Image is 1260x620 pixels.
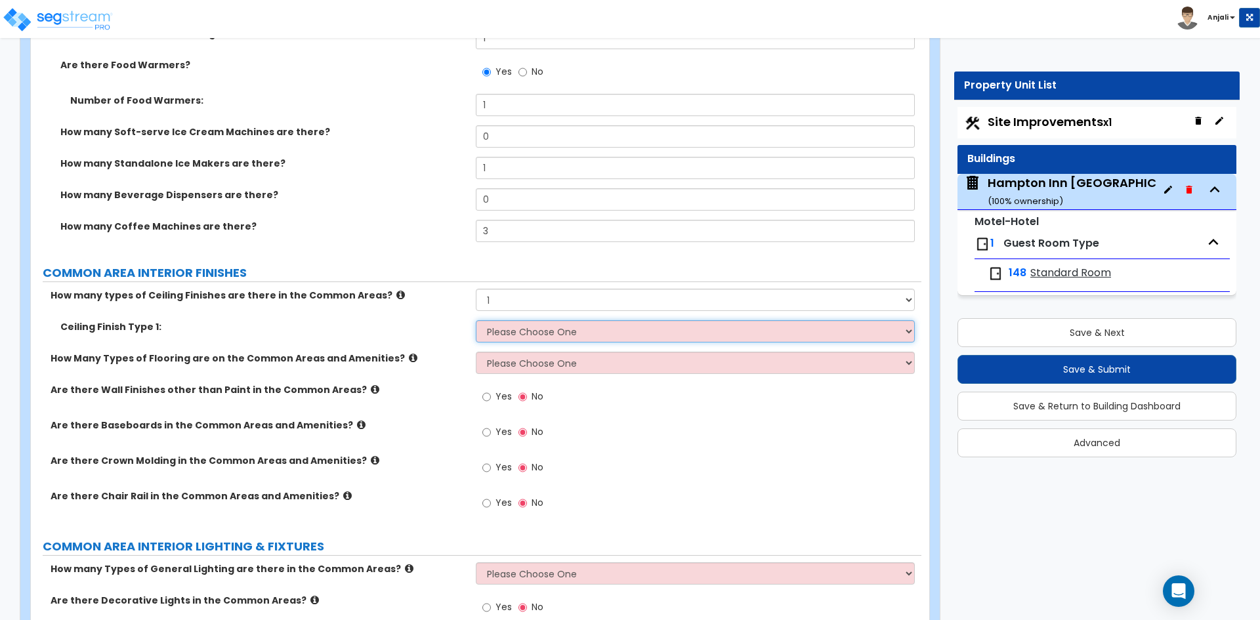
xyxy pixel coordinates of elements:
[495,390,512,403] span: Yes
[51,454,466,467] label: Are there Crown Molding in the Common Areas and Amenities?
[495,65,512,78] span: Yes
[43,264,921,281] label: COMMON AREA INTERIOR FINISHES
[371,455,379,465] i: click for more info!
[957,392,1236,421] button: Save & Return to Building Dashboard
[60,320,466,333] label: Ceiling Finish Type 1:
[1003,236,1099,251] span: Guest Room Type
[518,600,527,615] input: No
[1009,266,1026,281] span: 148
[1103,115,1112,129] small: x1
[964,78,1230,93] div: Property Unit List
[60,188,466,201] label: How many Beverage Dispensers are there?
[1030,266,1111,281] span: Standard Room
[495,461,512,474] span: Yes
[51,289,466,302] label: How many types of Ceiling Finishes are there in the Common Areas?
[70,94,466,107] label: Number of Food Warmers:
[60,58,466,72] label: Are there Food Warmers?
[482,461,491,475] input: Yes
[51,419,466,432] label: Are there Baseboards in the Common Areas and Amenities?
[482,390,491,404] input: Yes
[51,489,466,503] label: Are there Chair Rail in the Common Areas and Amenities?
[964,175,981,192] img: building.svg
[310,595,319,605] i: click for more info!
[532,425,543,438] span: No
[357,420,366,430] i: click for more info!
[2,7,114,33] img: logo_pro_r.png
[1163,575,1194,607] div: Open Intercom Messenger
[51,594,466,607] label: Are there Decorative Lights in the Common Areas?
[957,355,1236,384] button: Save & Submit
[967,152,1227,167] div: Buildings
[482,425,491,440] input: Yes
[405,564,413,573] i: click for more info!
[1176,7,1199,30] img: avatar.png
[371,384,379,394] i: click for more info!
[495,496,512,509] span: Yes
[988,195,1063,207] small: ( 100 % ownership)
[495,600,512,613] span: Yes
[51,352,466,365] label: How Many Types of Flooring are on the Common Areas and Amenities?
[518,390,527,404] input: No
[60,125,466,138] label: How many Soft-serve Ice Cream Machines are there?
[409,353,417,363] i: click for more info!
[495,425,512,438] span: Yes
[343,491,352,501] i: click for more info!
[518,461,527,475] input: No
[51,383,466,396] label: Are there Wall Finishes other than Paint in the Common Areas?
[518,65,527,79] input: No
[518,496,527,510] input: No
[964,115,981,132] img: Construction.png
[532,496,543,509] span: No
[482,600,491,615] input: Yes
[532,461,543,474] span: No
[532,65,543,78] span: No
[988,266,1003,281] img: door.png
[957,428,1236,457] button: Advanced
[964,175,1158,208] span: Hampton Inn Inglewood, CA
[988,114,1112,130] span: Site Improvements
[1207,12,1228,22] b: Anjali
[60,220,466,233] label: How many Coffee Machines are there?
[60,157,466,170] label: How many Standalone Ice Makers are there?
[43,538,921,555] label: COMMON AREA INTERIOR LIGHTING & FIXTURES
[975,214,1039,229] small: Motel-Hotel
[990,236,994,251] span: 1
[396,290,405,300] i: click for more info!
[482,65,491,79] input: Yes
[482,496,491,510] input: Yes
[518,425,527,440] input: No
[532,390,543,403] span: No
[51,562,466,575] label: How many Types of General Lighting are there in the Common Areas?
[975,236,990,252] img: door.png
[957,318,1236,347] button: Save & Next
[532,600,543,613] span: No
